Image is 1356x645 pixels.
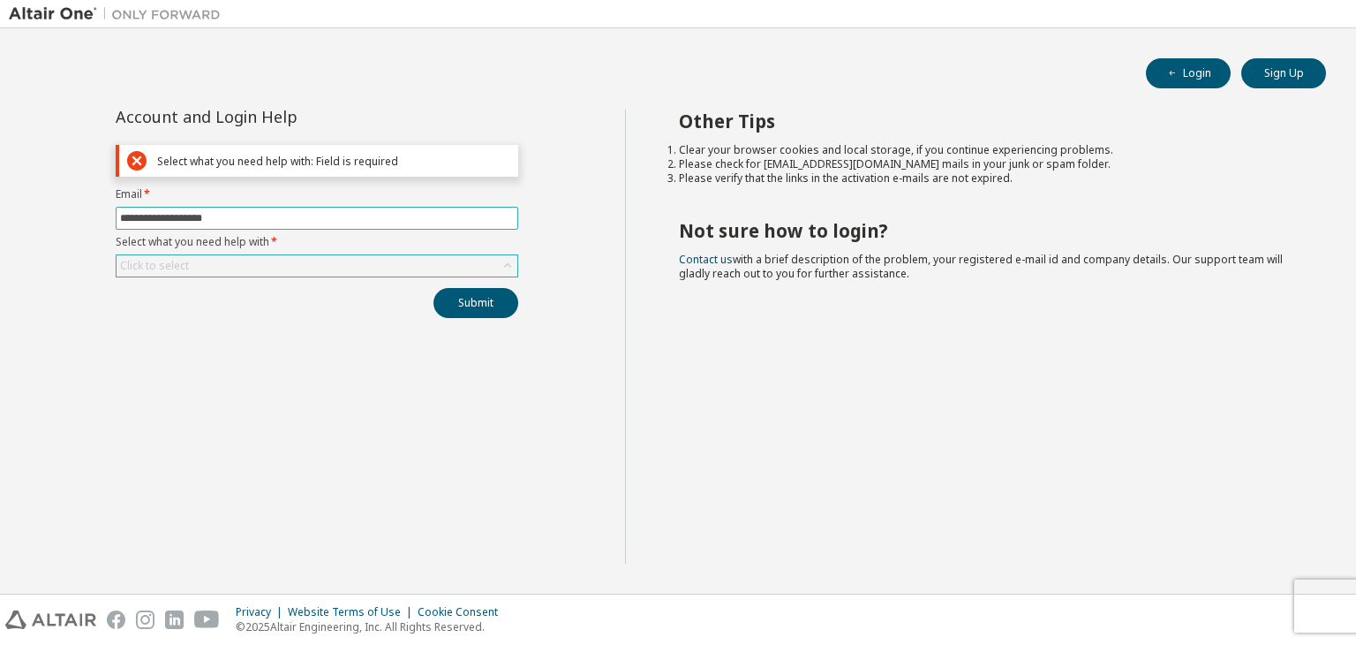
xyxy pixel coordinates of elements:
a: Contact us [679,252,733,267]
label: Select what you need help with [116,235,518,249]
li: Clear your browser cookies and local storage, if you continue experiencing problems. [679,143,1295,157]
div: Privacy [236,605,288,619]
label: Email [116,187,518,201]
div: Click to select [117,255,517,277]
div: Cookie Consent [418,605,508,619]
li: Please verify that the links in the activation e-mails are not expired. [679,171,1295,186]
img: youtube.svg [194,611,220,629]
div: Website Terms of Use [288,605,418,619]
button: Sign Up [1241,58,1326,88]
img: altair_logo.svg [5,611,96,629]
p: © 2025 Altair Engineering, Inc. All Rights Reserved. [236,619,508,634]
button: Submit [433,288,518,318]
div: Click to select [120,259,189,273]
div: Account and Login Help [116,110,438,124]
li: Please check for [EMAIL_ADDRESS][DOMAIN_NAME] mails in your junk or spam folder. [679,157,1295,171]
div: Select what you need help with: Field is required [157,155,510,168]
button: Login [1146,58,1231,88]
h2: Other Tips [679,110,1295,133]
img: Altair One [9,5,230,23]
img: facebook.svg [107,611,125,629]
h2: Not sure how to login? [679,219,1295,242]
img: linkedin.svg [165,611,184,629]
img: instagram.svg [136,611,154,629]
span: with a brief description of the problem, your registered e-mail id and company details. Our suppo... [679,252,1283,281]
